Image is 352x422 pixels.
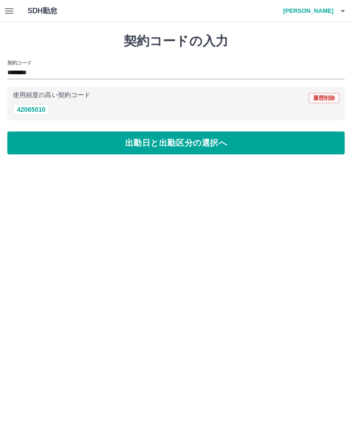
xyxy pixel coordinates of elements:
button: 42065010 [13,104,49,115]
button: 履歴削除 [309,93,339,103]
h1: 契約コードの入力 [7,33,345,49]
button: 出勤日と出勤区分の選択へ [7,132,345,154]
h2: 契約コード [7,59,32,66]
p: 使用頻度の高い契約コード [13,92,90,99]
